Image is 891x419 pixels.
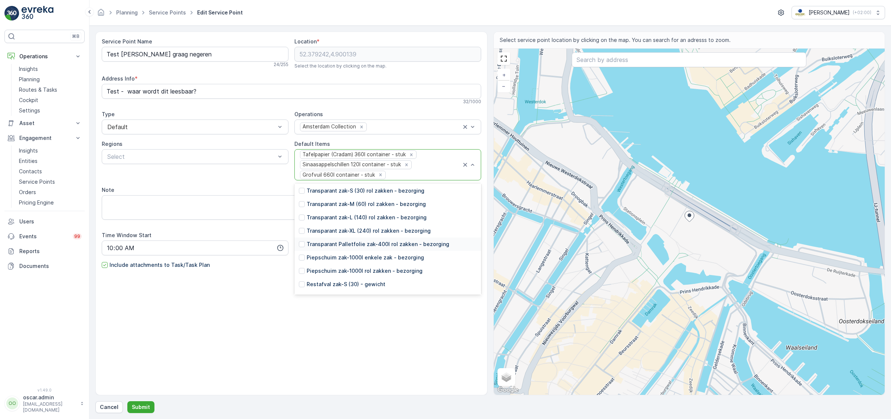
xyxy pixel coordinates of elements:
p: 99 [74,233,80,239]
a: Pricing Engine [16,197,85,208]
p: 24 / 255 [274,62,288,68]
p: [EMAIL_ADDRESS][DOMAIN_NAME] [23,401,76,413]
span: v 1.49.0 [4,388,85,392]
button: Submit [127,401,154,413]
a: Planning [116,9,138,16]
p: Cockpit [19,96,38,104]
img: logo_light-DOdMpM7g.png [22,6,53,21]
a: Routes & Tasks [16,85,85,95]
label: Regions [102,141,123,147]
p: Include attachments to Task/Task Plan [110,261,210,269]
a: Documents [4,259,85,274]
p: Transparant Palletfolie zak-400l rol zakken - bezorging [307,240,449,248]
div: Remove Amsterdam Collection [358,124,366,130]
p: Engagement [19,134,70,142]
p: Orders [19,189,36,196]
div: Sinaasappelschillen 120l container - stuk [300,161,402,168]
p: Documents [19,262,82,270]
label: Time Window Start [102,232,151,238]
p: oscar.admin [23,394,76,401]
p: Transparant zak-L (140) rol zakken - bezorging [307,214,427,221]
p: ( +02:00 ) [853,10,871,16]
button: Cancel [95,401,123,413]
img: basis-logo_rgb2x.png [795,9,806,17]
label: Address Info [102,75,135,82]
p: Asset [19,120,70,127]
a: Events99 [4,229,85,244]
a: Service Points [16,177,85,187]
label: Service Point Name [102,38,152,45]
span: − [502,83,506,89]
a: Service Points [149,9,186,16]
a: Insights [16,64,85,74]
p: Restafval zak-M (60) - gewicht [307,294,387,301]
a: Insights [16,145,85,156]
input: Search by address [572,52,806,67]
a: Planning [16,74,85,85]
p: Settings [19,107,40,114]
p: Operations [19,53,70,60]
p: Events [19,233,68,240]
span: Edit Service Point [196,9,244,16]
p: Pricing Engine [19,199,54,206]
p: Entities [19,157,37,165]
p: Submit [132,403,150,411]
a: Zoom In [498,69,509,81]
a: Users [4,214,85,229]
p: Select [107,152,275,161]
p: Insights [19,65,38,73]
label: Note [102,187,114,193]
button: [PERSON_NAME](+02:00) [792,6,885,19]
p: Restafval zak-S (30) - gewicht [307,281,385,288]
img: logo [4,6,19,21]
p: Service Points [19,178,55,186]
img: Google [496,385,520,395]
p: 32 / 1000 [463,99,481,105]
p: [PERSON_NAME] [809,9,850,16]
label: Location [294,38,317,45]
a: Cockpit [16,95,85,105]
p: Planning [19,76,40,83]
p: Insights [19,147,38,154]
div: Amsterdam Collection [300,123,357,131]
div: OO [6,397,18,409]
span: Select the location by clicking on the map. [294,63,386,69]
p: Piepschuim zak-1000l enkele zak - bezorging [307,254,424,261]
p: Piepschuim zak-1000l rol zakken - bezorging [307,267,422,275]
a: Settings [16,105,85,116]
label: Default Items [294,141,330,147]
a: Reports [4,244,85,259]
p: Cancel [100,403,118,411]
button: OOoscar.admin[EMAIL_ADDRESS][DOMAIN_NAME] [4,394,85,413]
a: Homepage [97,11,105,17]
div: Remove Grofvuil 660l container - stuk [376,171,385,178]
a: Zoom Out [498,81,509,92]
button: Asset [4,116,85,131]
label: Type [102,111,115,117]
div: Grofvuil 660l container - stuk [300,171,376,179]
p: Users [19,218,82,225]
a: Open this area in Google Maps (opens a new window) [496,385,520,395]
p: ⌘B [72,33,79,39]
p: Contacts [19,168,42,175]
a: Entities [16,156,85,166]
div: Tafelpapier (Cradam) 360l container - stuk [300,151,407,158]
div: Remove Tafelpapier (Cradam) 360l container - stuk [407,151,415,158]
p: Reports [19,248,82,255]
button: Operations [4,49,85,64]
button: Engagement [4,131,85,145]
p: Transparant zak-S (30) rol zakken - bezorging [307,187,424,194]
div: Remove Sinaasappelschillen 120l container - stuk [402,161,411,168]
a: View Fullscreen [498,53,509,64]
a: Contacts [16,166,85,177]
p: Transparant zak-XL (240) rol zakken - bezorging [307,227,431,235]
label: Operations [294,111,323,117]
a: Layers [498,369,515,385]
p: Transparant zak-M (60) rol zakken - bezorging [307,200,426,208]
span: + [502,72,506,78]
p: Routes & Tasks [19,86,57,94]
span: Select service point location by clicking on the map. You can search for an adresss to zoom. [500,36,731,44]
a: Orders [16,187,85,197]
